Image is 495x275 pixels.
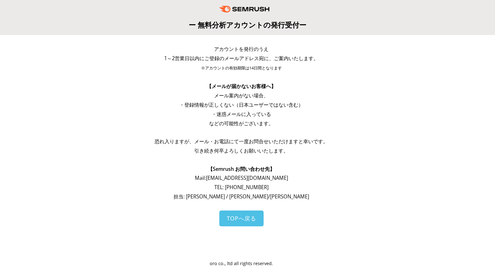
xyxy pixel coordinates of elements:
[210,260,273,266] span: oro co., ltd all rights reserved.
[214,184,269,191] span: TEL: [PHONE_NUMBER]
[214,46,269,52] span: アカウントを発行のうえ
[189,20,306,30] span: ー 無料分析アカウントの発行受付ー
[201,65,282,71] span: ※アカウントの有効期限は14日間となります
[209,120,274,127] span: などの可能性がございます。
[164,55,318,62] span: 1～2営業日以内にご登録のメールアドレス宛に、ご案内いたします。
[227,215,256,222] span: TOPへ戻る
[179,101,303,108] span: ・登録情報が正しくない（日本ユーザーではない含む）
[208,166,275,172] span: 【Semrush お問い合わせ先】
[155,138,328,145] span: 恐れ入りますが、メール・お電話にて一度お問合せいただけますと幸いです。
[194,147,288,154] span: 引き続き何卒よろしくお願いいたします。
[195,175,288,181] span: Mail: [EMAIL_ADDRESS][DOMAIN_NAME]
[173,193,309,200] span: 担当: [PERSON_NAME] / [PERSON_NAME]/[PERSON_NAME]
[214,92,269,99] span: メール案内がない場合、
[207,83,276,90] span: 【メールが届かないお客様へ】
[219,211,264,226] a: TOPへ戻る
[212,111,271,118] span: ・迷惑メールに入っている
